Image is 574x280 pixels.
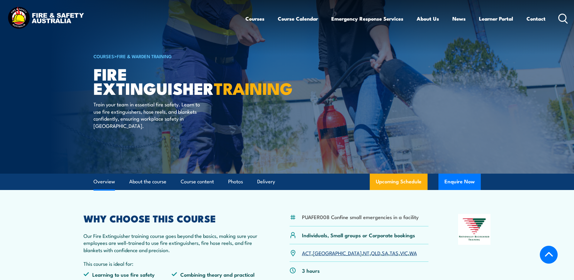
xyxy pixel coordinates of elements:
[257,174,275,190] a: Delivery
[278,11,318,27] a: Course Calendar
[331,11,403,27] a: Emergency Response Services
[370,174,428,190] a: Upcoming Schedule
[84,214,260,222] h2: WHY CHOOSE THIS COURSE
[438,174,481,190] button: Enquire Now
[479,11,513,27] a: Learner Portal
[93,52,243,60] h6: >
[526,11,546,27] a: Contact
[181,174,214,190] a: Course content
[458,214,491,245] img: Nationally Recognised Training logo.
[228,174,243,190] a: Photos
[390,249,399,256] a: TAS
[117,53,172,59] a: Fire & Warden Training
[371,249,380,256] a: QLD
[452,11,466,27] a: News
[245,11,264,27] a: Courses
[302,249,311,256] a: ACT
[93,53,114,59] a: COURSES
[93,101,204,129] p: Train your team in essential fire safety. Learn to use fire extinguishers, hose reels, and blanke...
[93,67,243,95] h1: Fire Extinguisher
[302,249,417,256] p: , , , , , , ,
[302,213,419,220] li: PUAFER008 Confine small emergencies in a facility
[84,260,260,267] p: This course is ideal for:
[400,249,408,256] a: VIC
[382,249,388,256] a: SA
[409,249,417,256] a: WA
[363,249,369,256] a: NT
[84,232,260,253] p: Our Fire Extinguisher training course goes beyond the basics, making sure your employees are well...
[313,249,362,256] a: [GEOGRAPHIC_DATA]
[302,267,320,274] p: 3 hours
[302,232,415,238] p: Individuals, Small groups or Corporate bookings
[129,174,166,190] a: About the course
[93,174,115,190] a: Overview
[214,75,293,100] strong: TRAINING
[417,11,439,27] a: About Us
